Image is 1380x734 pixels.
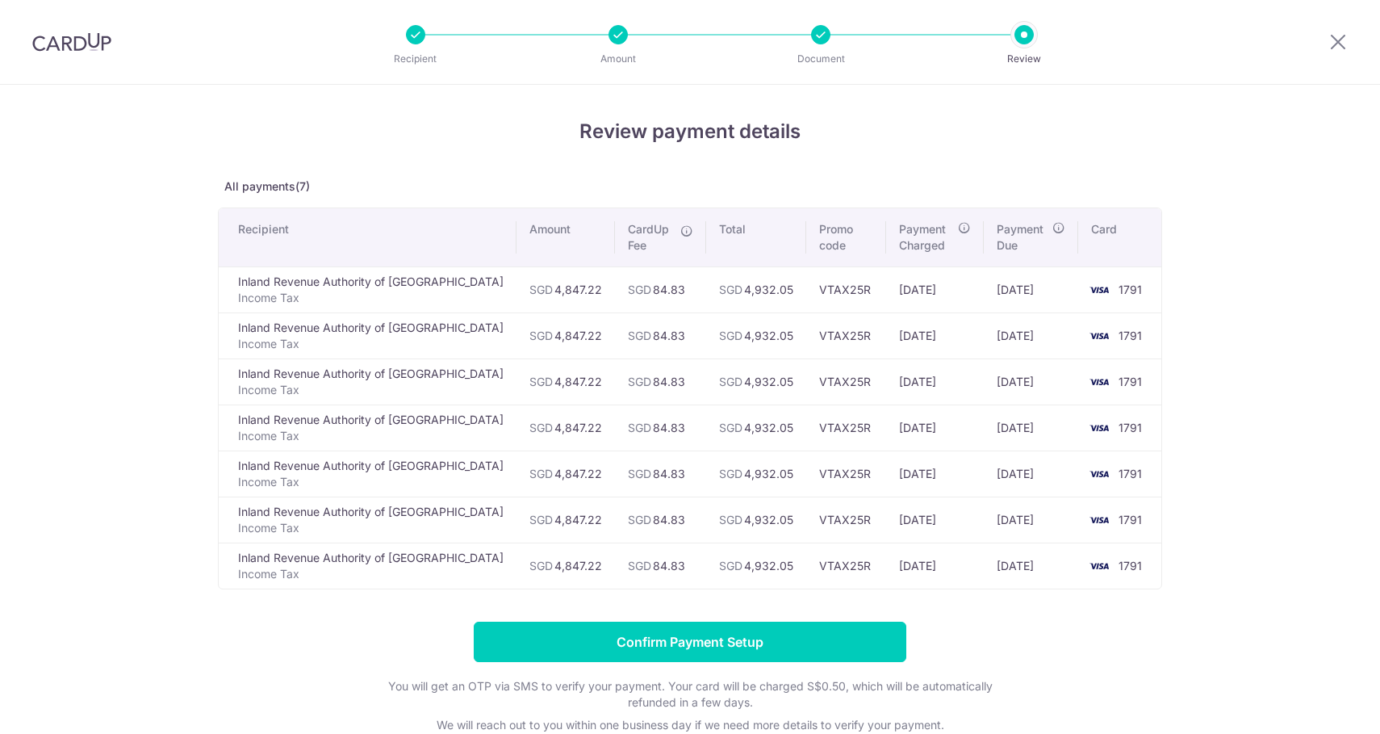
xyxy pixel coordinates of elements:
[706,497,806,543] td: 4,932.05
[516,451,615,497] td: 4,847.22
[886,266,985,312] td: [DATE]
[615,451,706,497] td: 84.83
[1083,510,1115,530] img: <span class="translation_missing" title="translation missing: en.account_steps.new_confirm_form.b...
[1119,421,1142,434] span: 1791
[628,559,651,573] span: SGD
[219,497,516,543] td: Inland Revenue Authority of [GEOGRAPHIC_DATA]
[529,559,553,573] span: SGD
[218,117,1162,146] h4: Review payment details
[886,312,985,359] td: [DATE]
[367,717,1013,733] p: We will reach out to you within one business day if we need more details to verify your payment.
[218,178,1162,195] p: All payments(7)
[529,513,553,526] span: SGD
[886,543,985,589] td: [DATE]
[719,329,742,342] span: SGD
[1083,556,1115,576] img: <span class="translation_missing" title="translation missing: en.account_steps.new_confirm_form.b...
[516,543,615,589] td: 4,847.22
[984,359,1078,405] td: [DATE]
[474,622,906,662] input: Confirm Payment Setup
[238,474,504,490] p: Income Tax
[1119,467,1142,480] span: 1791
[615,497,706,543] td: 84.83
[806,405,885,451] td: VTAX25R
[1083,326,1115,346] img: <span class="translation_missing" title="translation missing: en.account_steps.new_confirm_form.b...
[219,405,516,451] td: Inland Revenue Authority of [GEOGRAPHIC_DATA]
[706,405,806,451] td: 4,932.05
[516,266,615,312] td: 4,847.22
[615,405,706,451] td: 84.83
[706,266,806,312] td: 4,932.05
[529,375,553,388] span: SGD
[558,51,678,67] p: Amount
[806,312,885,359] td: VTAX25R
[984,312,1078,359] td: [DATE]
[706,451,806,497] td: 4,932.05
[1119,283,1142,296] span: 1791
[806,451,885,497] td: VTAX25R
[886,451,985,497] td: [DATE]
[806,497,885,543] td: VTAX25R
[1083,418,1115,438] img: <span class="translation_missing" title="translation missing: en.account_steps.new_confirm_form.b...
[984,451,1078,497] td: [DATE]
[899,221,954,254] span: Payment Charged
[238,566,504,582] p: Income Tax
[628,513,651,526] span: SGD
[628,329,651,342] span: SGD
[219,543,516,589] td: Inland Revenue Authority of [GEOGRAPHIC_DATA]
[516,208,615,266] th: Amount
[628,221,672,254] span: CardUp Fee
[32,32,111,52] img: CardUp
[719,283,742,296] span: SGD
[806,543,885,589] td: VTAX25R
[706,543,806,589] td: 4,932.05
[886,497,985,543] td: [DATE]
[628,467,651,480] span: SGD
[706,312,806,359] td: 4,932.05
[356,51,475,67] p: Recipient
[628,283,651,296] span: SGD
[719,467,742,480] span: SGD
[706,359,806,405] td: 4,932.05
[997,221,1048,254] span: Payment Due
[238,520,504,536] p: Income Tax
[1119,559,1142,573] span: 1791
[238,290,504,306] p: Income Tax
[529,329,553,342] span: SGD
[706,208,806,266] th: Total
[1078,208,1161,266] th: Card
[367,678,1013,711] p: You will get an OTP via SMS to verify your payment. Your card will be charged S$0.50, which will ...
[238,336,504,352] p: Income Tax
[219,451,516,497] td: Inland Revenue Authority of [GEOGRAPHIC_DATA]
[984,266,1078,312] td: [DATE]
[516,497,615,543] td: 4,847.22
[761,51,880,67] p: Document
[1119,375,1142,388] span: 1791
[719,513,742,526] span: SGD
[219,208,516,266] th: Recipient
[219,266,516,312] td: Inland Revenue Authority of [GEOGRAPHIC_DATA]
[719,375,742,388] span: SGD
[615,266,706,312] td: 84.83
[1119,513,1142,526] span: 1791
[529,467,553,480] span: SGD
[1083,280,1115,300] img: <span class="translation_missing" title="translation missing: en.account_steps.new_confirm_form.b...
[719,559,742,573] span: SGD
[516,312,615,359] td: 4,847.22
[615,543,706,589] td: 84.83
[219,312,516,359] td: Inland Revenue Authority of [GEOGRAPHIC_DATA]
[1083,372,1115,392] img: <span class="translation_missing" title="translation missing: en.account_steps.new_confirm_form.b...
[238,428,504,444] p: Income Tax
[615,359,706,405] td: 84.83
[886,359,985,405] td: [DATE]
[516,405,615,451] td: 4,847.22
[984,497,1078,543] td: [DATE]
[219,359,516,405] td: Inland Revenue Authority of [GEOGRAPHIC_DATA]
[719,421,742,434] span: SGD
[1119,329,1142,342] span: 1791
[984,543,1078,589] td: [DATE]
[886,405,985,451] td: [DATE]
[806,359,885,405] td: VTAX25R
[984,405,1078,451] td: [DATE]
[806,208,885,266] th: Promo code
[806,266,885,312] td: VTAX25R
